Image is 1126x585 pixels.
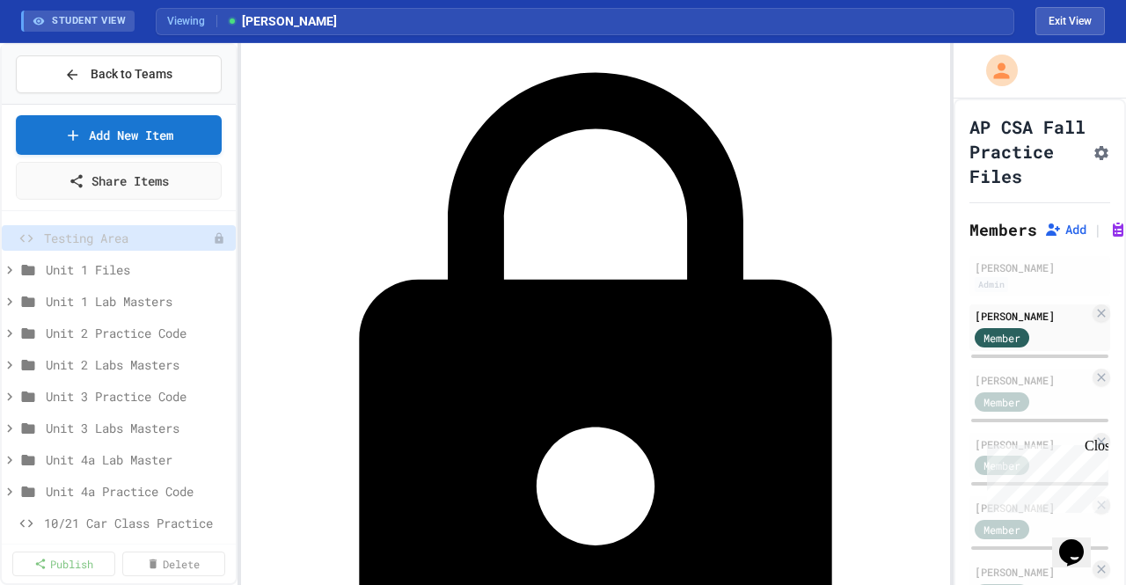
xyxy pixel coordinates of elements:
[969,114,1086,188] h1: AP CSA Fall Practice Files
[52,14,126,29] span: STUDENT VIEW
[46,260,229,279] span: Unit 1 Files
[226,12,337,31] span: [PERSON_NAME]
[91,65,172,84] span: Back to Teams
[983,330,1020,346] span: Member
[213,232,225,245] div: Unpublished
[975,372,1089,388] div: [PERSON_NAME]
[969,217,1037,242] h2: Members
[46,450,229,469] span: Unit 4a Lab Master
[975,436,1089,452] div: [PERSON_NAME]
[122,552,225,576] a: Delete
[46,419,229,437] span: Unit 3 Labs Masters
[46,387,229,406] span: Unit 3 Practice Code
[975,277,1008,292] div: Admin
[975,260,1105,275] div: [PERSON_NAME]
[980,438,1108,513] iframe: chat widget
[1093,219,1102,240] span: |
[12,552,115,576] a: Publish
[975,500,1089,516] div: [PERSON_NAME]
[975,308,1089,324] div: [PERSON_NAME]
[167,13,217,29] span: Viewing
[1052,515,1108,567] iframe: chat widget
[983,522,1020,537] span: Member
[1035,7,1105,35] button: Exit student view
[46,482,229,501] span: Unit 4a Practice Code
[44,229,213,247] span: Testing Area
[1093,141,1110,162] button: Assignment Settings
[16,115,222,155] a: Add New Item
[975,564,1089,580] div: [PERSON_NAME]
[1044,221,1086,238] button: Add
[46,355,229,374] span: Unit 2 Labs Masters
[16,162,222,200] a: Share Items
[983,394,1020,410] span: Member
[46,324,229,342] span: Unit 2 Practice Code
[16,55,222,93] button: Back to Teams
[46,292,229,311] span: Unit 1 Lab Masters
[44,514,229,532] span: 10/21 Car Class Practice
[968,50,1022,91] div: My Account
[7,7,121,112] div: Chat with us now!Close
